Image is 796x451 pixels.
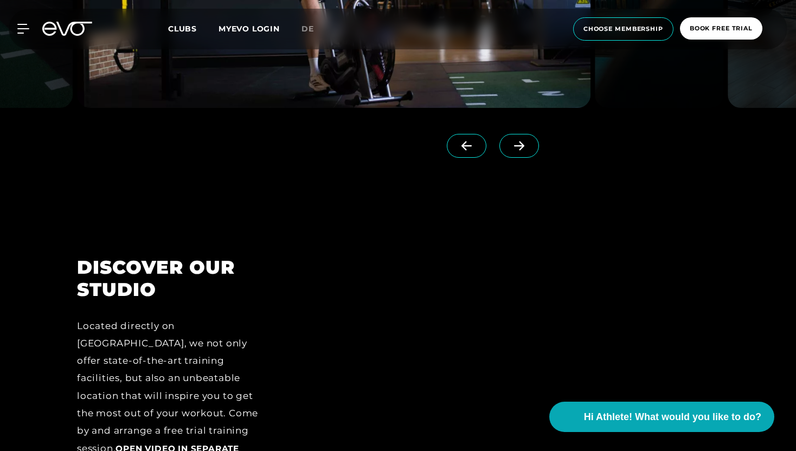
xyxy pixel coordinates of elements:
[168,24,197,34] span: Clubs
[549,402,774,432] button: Hi Athlete! What would you like to do?
[583,24,663,34] span: choose membership
[301,23,327,35] a: de
[219,24,280,34] a: MYEVO LOGIN
[690,24,753,33] span: book free trial
[677,17,766,41] a: book free trial
[168,23,219,34] a: Clubs
[77,256,271,301] h2: DISCOVER OUR STUDIO
[584,410,761,424] span: Hi Athlete! What would you like to do?
[301,24,314,34] span: de
[570,17,677,41] a: choose membership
